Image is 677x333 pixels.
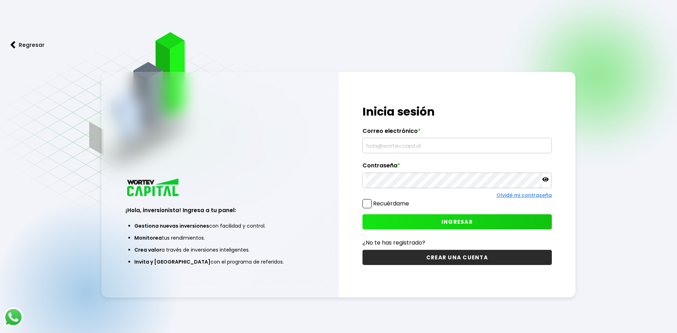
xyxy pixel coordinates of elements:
[362,162,552,173] label: Contraseña
[366,138,549,153] input: hola@wortev.capital
[362,250,552,265] button: CREAR UNA CUENTA
[134,244,306,256] li: a través de inversiones inteligentes.
[134,222,209,229] span: Gestiona nuevas inversiones
[362,238,552,265] a: ¿No te has registrado?CREAR UNA CUENTA
[362,128,552,138] label: Correo electrónico
[362,238,552,247] p: ¿No te has registrado?
[126,206,315,214] h3: ¡Hola, inversionista! Ingresa a tu panel:
[496,192,552,199] a: Olvidé mi contraseña
[134,220,306,232] li: con facilidad y control.
[11,41,16,49] img: flecha izquierda
[362,103,552,120] h1: Inicia sesión
[134,246,161,253] span: Crea valor
[441,218,473,226] span: INGRESAR
[134,256,306,268] li: con el programa de referidos.
[134,258,211,265] span: Invita y [GEOGRAPHIC_DATA]
[362,214,552,229] button: INGRESAR
[4,307,23,327] img: logos_whatsapp-icon.242b2217.svg
[134,232,306,244] li: tus rendimientos.
[126,178,181,198] img: logo_wortev_capital
[373,199,409,208] label: Recuérdame
[134,234,162,241] span: Monitorea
